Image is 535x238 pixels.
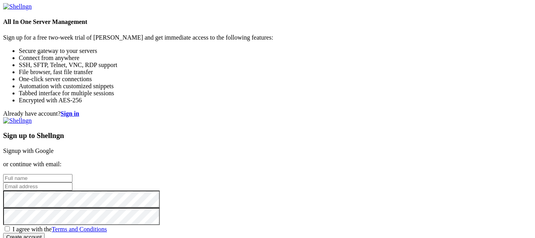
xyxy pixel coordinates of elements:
[3,174,72,182] input: Full name
[19,76,532,83] li: One-click server connections
[19,83,532,90] li: Automation with customized snippets
[13,226,107,233] span: I agree with the
[19,90,532,97] li: Tabbed interface for multiple sessions
[19,55,532,62] li: Connect from anywhere
[3,34,532,41] p: Sign up for a free two-week trial of [PERSON_NAME] and get immediate access to the following feat...
[3,147,54,154] a: Signup with Google
[3,117,32,124] img: Shellngn
[3,182,72,191] input: Email address
[61,110,80,117] a: Sign in
[19,62,532,69] li: SSH, SFTP, Telnet, VNC, RDP support
[52,226,107,233] a: Terms and Conditions
[3,161,532,168] p: or continue with email:
[3,3,32,10] img: Shellngn
[19,97,532,104] li: Encrypted with AES-256
[3,110,532,117] div: Already have account?
[3,131,532,140] h3: Sign up to Shellngn
[19,47,532,55] li: Secure gateway to your servers
[3,18,532,25] h4: All In One Server Management
[5,226,10,231] input: I agree with theTerms and Conditions
[19,69,532,76] li: File browser, fast file transfer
